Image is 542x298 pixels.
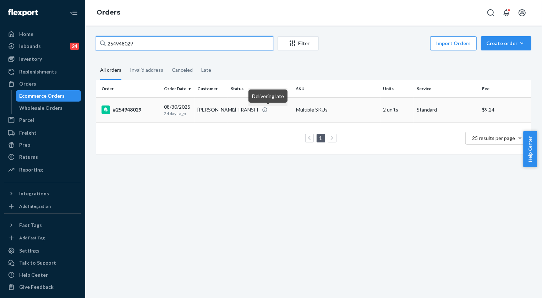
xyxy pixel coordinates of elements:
[4,281,81,293] button: Give Feedback
[19,203,51,209] div: Add Integration
[19,31,33,38] div: Home
[523,131,537,167] button: Help Center
[70,43,79,50] div: 24
[381,80,414,97] th: Units
[4,78,81,90] a: Orders
[381,97,414,122] td: 2 units
[4,188,81,199] button: Integrations
[278,40,318,47] div: Filter
[102,105,158,114] div: #254948029
[499,6,514,20] button: Open notifications
[19,153,38,161] div: Returns
[4,127,81,139] a: Freight
[19,117,34,124] div: Parcel
[252,92,284,100] p: Delivering late
[19,129,37,136] div: Freight
[486,40,526,47] div: Create order
[479,97,531,122] td: $9.24
[130,61,163,79] div: Invalid address
[4,139,81,151] a: Prep
[231,106,259,113] div: IN TRANSIT
[4,40,81,52] a: Inbounds24
[481,36,531,50] button: Create order
[19,283,54,291] div: Give Feedback
[293,80,380,97] th: SKU
[19,80,36,87] div: Orders
[195,97,228,122] td: [PERSON_NAME]
[414,80,479,97] th: Service
[8,9,38,16] img: Flexport logo
[16,90,81,102] a: Ecommerce Orders
[472,135,515,141] span: 25 results per page
[278,36,319,50] button: Filter
[161,80,195,97] th: Order Date
[19,190,49,197] div: Integrations
[4,220,81,231] button: Fast Tags
[4,164,81,175] a: Reporting
[164,110,192,117] p: 24 days ago
[100,61,121,80] div: All orders
[19,271,48,278] div: Help Center
[96,36,273,50] input: Search orders
[20,92,65,99] div: Ecommerce Orders
[97,9,120,16] a: Orders
[318,135,324,141] a: Page 1 is your current page
[20,104,63,112] div: Wholesale Orders
[293,97,380,122] td: Multiple SKUs
[430,36,477,50] button: Import Orders
[4,245,81,256] a: Settings
[19,247,39,254] div: Settings
[164,103,192,117] div: 08/30/2025
[19,235,45,241] div: Add Fast Tag
[19,259,56,266] div: Talk to Support
[4,53,81,65] a: Inventory
[4,114,81,126] a: Parcel
[4,234,81,242] a: Add Fast Tag
[19,141,30,148] div: Prep
[201,61,211,79] div: Late
[96,80,161,97] th: Order
[19,166,43,173] div: Reporting
[228,80,293,97] th: Status
[16,102,81,114] a: Wholesale Orders
[19,222,42,229] div: Fast Tags
[417,106,476,113] p: Standard
[19,55,42,63] div: Inventory
[4,257,81,269] a: Talk to Support
[19,68,57,75] div: Replenishments
[4,151,81,163] a: Returns
[19,43,41,50] div: Inbounds
[91,2,126,23] ol: breadcrumbs
[4,269,81,281] a: Help Center
[172,61,193,79] div: Canceled
[67,6,81,20] button: Close Navigation
[484,6,498,20] button: Open Search Box
[479,80,531,97] th: Fee
[515,6,529,20] button: Open account menu
[4,28,81,40] a: Home
[4,66,81,77] a: Replenishments
[4,202,81,211] a: Add Integration
[197,86,225,92] div: Customer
